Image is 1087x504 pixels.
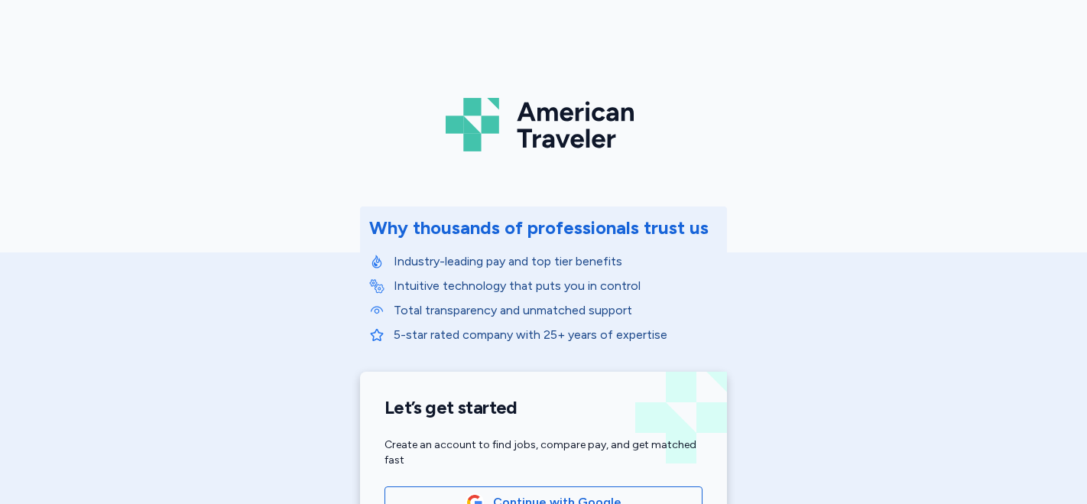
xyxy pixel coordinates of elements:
[394,277,718,295] p: Intuitive technology that puts you in control
[394,301,718,320] p: Total transparency and unmatched support
[385,437,702,468] div: Create an account to find jobs, compare pay, and get matched fast
[446,92,641,158] img: Logo
[385,396,702,419] h1: Let’s get started
[394,252,718,271] p: Industry-leading pay and top tier benefits
[369,216,709,240] div: Why thousands of professionals trust us
[394,326,718,344] p: 5-star rated company with 25+ years of expertise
